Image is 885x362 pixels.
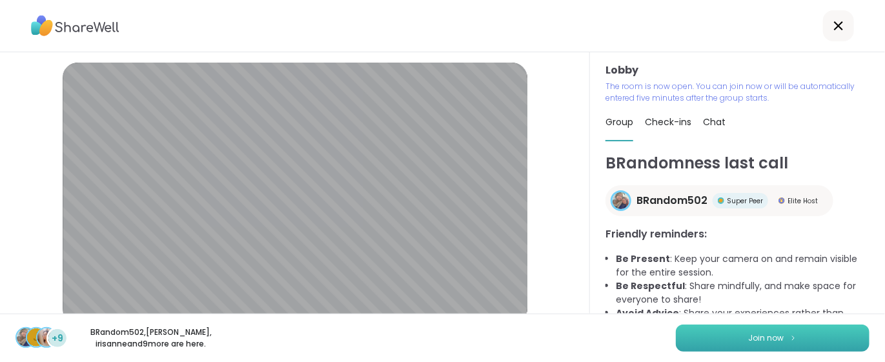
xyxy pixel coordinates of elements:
li: : Share mindfully, and make space for everyone to share! [616,279,870,307]
span: Elite Host [788,196,818,206]
img: ShareWell Logomark [789,334,797,341]
b: Be Respectful [616,279,685,292]
li: : Keep your camera on and remain visible for the entire session. [616,252,870,279]
span: +9 [52,332,63,345]
span: Super Peer [727,196,763,206]
img: irisanne [37,328,56,347]
h1: BRandomness last call [605,152,870,175]
img: BRandom502 [17,328,35,347]
h3: Lobby [605,63,870,78]
img: Elite Host [778,197,785,204]
span: Join now [749,332,784,344]
img: BRandom502 [613,192,629,209]
p: The room is now open. You can join now or will be automatically entered five minutes after the gr... [605,81,870,104]
h3: Friendly reminders: [605,226,870,242]
img: Super Peer [718,197,724,204]
span: Group [605,116,633,128]
span: Chat [703,116,726,128]
b: Be Present [616,252,670,265]
span: BRandom502 [636,193,707,208]
button: Join now [676,325,870,352]
span: Check-ins [645,116,691,128]
p: BRandom502 , [PERSON_NAME] , irisanne and 9 more are here. [79,327,223,350]
li: : Share your experiences rather than advice, as peers are not mental health professionals. [616,307,870,334]
a: BRandom502BRandom502Super PeerSuper PeerElite HostElite Host [605,185,833,216]
span: J [34,329,39,346]
b: Avoid Advice [616,307,679,319]
img: ShareWell Logo [31,11,119,41]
